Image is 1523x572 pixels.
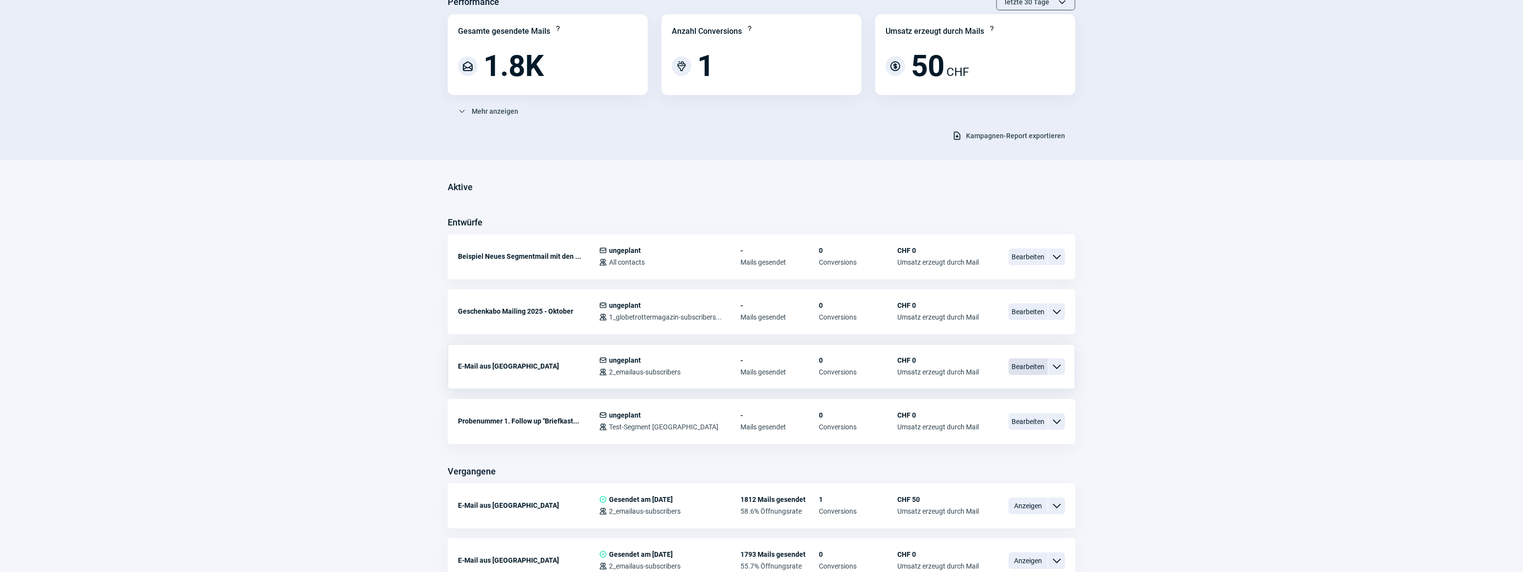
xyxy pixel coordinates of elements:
div: Probenummer 1. Follow up "Briefkast... [458,411,599,431]
div: Umsatz erzeugt durch Mails [886,25,984,37]
h3: Entwürfe [448,215,482,230]
span: Umsatz erzeugt durch Mail [897,423,979,431]
span: - [740,356,819,364]
span: Conversions [819,562,897,570]
span: Umsatz erzeugt durch Mail [897,313,979,321]
span: 0 [819,301,897,309]
h3: Vergangene [448,464,496,479]
span: ungeplant [609,301,641,309]
span: 2_emailaus-subscribers [609,507,681,515]
button: Mehr anzeigen [448,103,529,120]
span: Test-Segment [GEOGRAPHIC_DATA] [609,423,718,431]
span: 1793 Mails gesendet [740,550,819,558]
div: E-Mail aus [GEOGRAPHIC_DATA] [458,356,599,376]
span: Conversions [819,423,897,431]
span: 58.6% Öffnungsrate [740,507,819,515]
span: CHF 0 [897,550,979,558]
span: 1812 Mails gesendet [740,496,819,503]
span: All contacts [609,258,645,266]
span: Conversions [819,258,897,266]
div: Geschenkabo Mailing 2025 - Oktober [458,301,599,321]
h3: Aktive [448,179,473,195]
span: Bearbeiten [1009,413,1048,430]
span: Kampagnen-Report exportieren [966,128,1065,144]
span: CHF 50 [897,496,979,503]
span: 2_emailaus-subscribers [609,562,681,570]
span: ungeplant [609,356,641,364]
div: E-Mail aus [GEOGRAPHIC_DATA] [458,496,599,515]
span: Bearbeiten [1009,303,1048,320]
span: CHF 0 [897,301,979,309]
span: Anzeigen [1009,497,1048,514]
span: Mails gesendet [740,368,819,376]
div: Beispiel Neues Segmentmail mit den ... [458,247,599,266]
span: Mails gesendet [740,258,819,266]
span: CHF [946,63,969,81]
span: Umsatz erzeugt durch Mail [897,562,979,570]
span: CHF 0 [897,356,979,364]
span: Mails gesendet [740,313,819,321]
span: CHF 0 [897,247,979,254]
div: Gesamte gesendete Mails [458,25,550,37]
span: 0 [819,411,897,419]
button: Kampagnen-Report exportieren [942,127,1075,144]
span: ungeplant [609,411,641,419]
span: - [740,411,819,419]
span: - [740,247,819,254]
span: 2_emailaus-subscribers [609,368,681,376]
span: - [740,301,819,309]
span: CHF 0 [897,411,979,419]
span: Bearbeiten [1009,249,1048,265]
span: Mails gesendet [740,423,819,431]
span: 50 [911,51,944,81]
span: ungeplant [609,247,641,254]
span: 0 [819,247,897,254]
span: 1.8K [483,51,544,81]
span: Mehr anzeigen [472,103,518,119]
span: 1 [697,51,714,81]
span: Gesendet am [DATE] [609,496,673,503]
span: Gesendet am [DATE] [609,550,673,558]
span: Umsatz erzeugt durch Mail [897,258,979,266]
div: E-Mail aus [GEOGRAPHIC_DATA] [458,550,599,570]
span: 1_globetrottermagazin-subscribers... [609,313,722,321]
div: Anzahl Conversions [672,25,742,37]
span: Umsatz erzeugt durch Mail [897,507,979,515]
span: Conversions [819,507,897,515]
span: Anzeigen [1009,552,1048,569]
span: Umsatz erzeugt durch Mail [897,368,979,376]
span: Conversions [819,368,897,376]
span: 0 [819,550,897,558]
span: Bearbeiten [1009,358,1048,375]
span: 1 [819,496,897,503]
span: 0 [819,356,897,364]
span: 55.7% Öffnungsrate [740,562,819,570]
span: Conversions [819,313,897,321]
